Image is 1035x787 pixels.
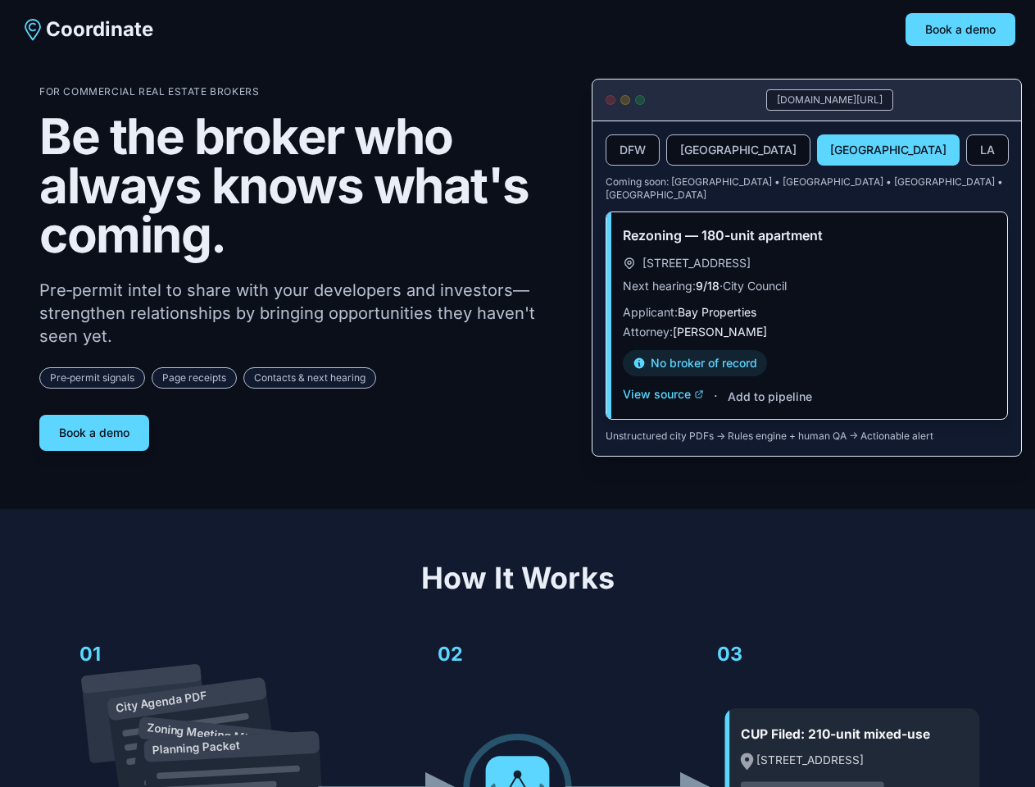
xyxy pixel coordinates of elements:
[20,16,46,43] img: Coordinate
[817,134,960,166] button: [GEOGRAPHIC_DATA]
[766,89,893,111] div: [DOMAIN_NAME][URL]
[39,85,565,98] p: For Commercial Real Estate Brokers
[623,350,767,376] div: No broker of record
[39,415,149,451] button: Book a demo
[152,367,237,389] span: Page receipts
[756,753,864,767] text: [STREET_ADDRESS]
[39,111,565,259] h1: Be the broker who always knows what's coming.
[39,279,565,348] p: Pre‑permit intel to share with your developers and investors—strengthen relationships by bringing...
[728,389,812,405] button: Add to pipeline
[606,134,660,166] button: DFW
[741,726,930,742] text: CUP Filed: 210-unit mixed-use
[606,430,1008,443] p: Unstructured city PDFs → Rules engine + human QA → Actionable alert
[673,325,767,339] span: [PERSON_NAME]
[438,642,463,666] text: 02
[966,134,1009,166] button: LA
[714,386,718,406] span: ·
[20,16,153,43] a: Coordinate
[717,642,742,666] text: 03
[152,739,240,757] text: Planning Packet
[623,386,704,403] button: View source
[39,562,996,594] h2: How It Works
[115,689,207,714] text: City Agenda PDF
[623,225,991,245] h3: Rezoning — 180-unit apartment
[243,367,376,389] span: Contacts & next hearing
[46,16,153,43] span: Coordinate
[39,367,145,389] span: Pre‑permit signals
[623,324,991,340] p: Attorney:
[79,642,101,666] text: 01
[666,134,810,166] button: [GEOGRAPHIC_DATA]
[642,255,751,271] span: [STREET_ADDRESS]
[623,304,991,321] p: Applicant:
[606,175,1008,202] p: Coming soon: [GEOGRAPHIC_DATA] • [GEOGRAPHIC_DATA] • [GEOGRAPHIC_DATA] • [GEOGRAPHIC_DATA]
[146,721,278,748] text: Zoning Meeting Minutes
[906,13,1015,46] button: Book a demo
[678,305,756,319] span: Bay Properties
[623,278,991,294] p: Next hearing: · City Council
[696,279,720,293] span: 9/18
